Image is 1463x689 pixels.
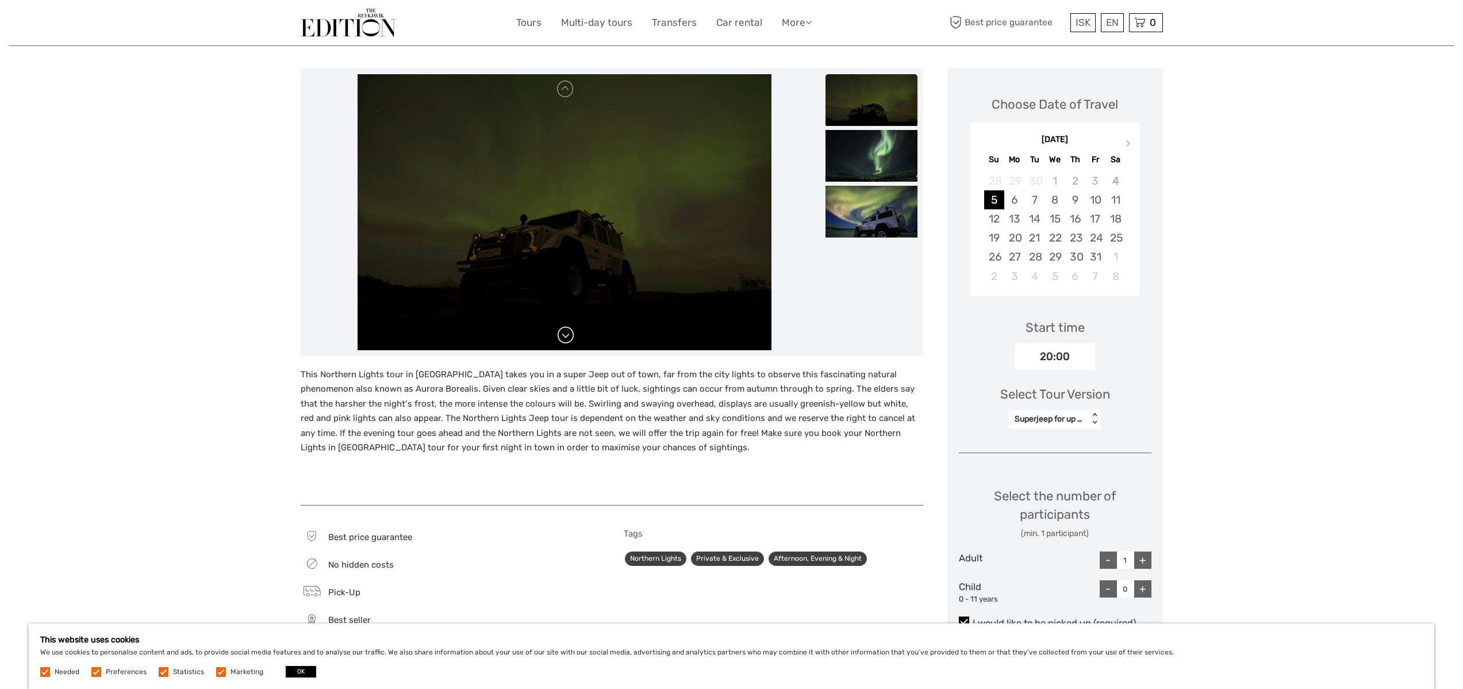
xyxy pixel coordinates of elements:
div: Choose Wednesday, October 8th, 2025 [1045,190,1065,209]
div: Choose Thursday, October 23rd, 2025 [1065,228,1085,247]
div: Not available Tuesday, September 30th, 2025 [1024,171,1045,190]
span: Best price guarantee [328,532,412,542]
div: Choose Tuesday, October 7th, 2025 [1024,190,1045,209]
div: Choose Wednesday, October 15th, 2025 [1045,209,1065,228]
div: Superjeep for up to 6 persons [1015,414,1083,425]
button: Open LiveChat chat widget [132,18,146,32]
div: Choose Saturday, November 1st, 2025 [1105,247,1126,266]
label: Preferences [106,667,147,677]
h5: Tags [624,529,923,539]
label: Needed [55,667,79,677]
div: Choose Tuesday, November 4th, 2025 [1024,267,1045,286]
div: Not available Sunday, September 28th, 2025 [984,171,1004,190]
div: Choose Wednesday, November 5th, 2025 [1045,267,1065,286]
div: - [1100,580,1117,598]
div: 20:00 [1015,343,1095,370]
div: Choose Monday, October 20th, 2025 [1004,228,1024,247]
div: Choose Tuesday, October 21st, 2025 [1024,228,1045,247]
a: Transfers [652,14,697,31]
a: Private & Exclusive [691,552,764,566]
div: Choose Sunday, November 2nd, 2025 [984,267,1004,286]
img: The Reykjavík Edition [301,9,396,37]
label: Marketing [231,667,263,677]
div: Su [984,152,1004,167]
span: Best seller [328,615,371,625]
div: Not available Thursday, October 2nd, 2025 [1065,171,1085,190]
div: Choose Saturday, October 25th, 2025 [1105,228,1126,247]
div: Choose Monday, November 3rd, 2025 [1004,267,1024,286]
span: ISK [1076,17,1090,28]
div: Child [959,580,1023,604]
div: Choose Sunday, October 26th, 2025 [984,247,1004,266]
div: < > [1090,413,1100,425]
div: Not available Friday, October 3rd, 2025 [1085,171,1105,190]
div: Choose Saturday, October 18th, 2025 [1105,209,1126,228]
div: (min. 1 participant) [959,528,1151,539]
div: Choose Sunday, October 19th, 2025 [984,228,1004,247]
span: Best price guarantee [947,13,1068,32]
img: ac05cf40673440bcb3e8cf4c9c0c4d50_main_slider.jpg [358,74,771,350]
div: Choose Thursday, October 16th, 2025 [1065,209,1085,228]
div: Choose Friday, October 24th, 2025 [1085,228,1105,247]
div: + [1134,580,1151,598]
div: Not available Saturday, October 4th, 2025 [1105,171,1126,190]
div: Choose Friday, October 17th, 2025 [1085,209,1105,228]
span: Pick-Up [328,587,360,598]
label: Statistics [173,667,204,677]
div: Choose Monday, October 6th, 2025 [1004,190,1024,209]
div: EN [1101,13,1124,32]
div: Sa [1105,152,1126,167]
div: Choose Date of Travel [992,95,1118,113]
img: ac05cf40673440bcb3e8cf4c9c0c4d50_slider_thumbnail.jpg [825,74,917,126]
div: 0 - 11 years [959,594,1023,605]
div: Select the number of participants [959,487,1151,539]
a: Multi-day tours [561,14,632,31]
div: We use cookies to personalise content and ads, to provide social media features and to analyse ou... [29,623,1434,689]
div: - [1100,552,1117,569]
div: Select Tour Version [1000,385,1110,403]
label: I would like to be picked up (required) [959,617,1151,630]
h5: This website uses cookies [40,635,1423,645]
div: Choose Friday, October 10th, 2025 [1085,190,1105,209]
a: Car rental [716,14,762,31]
div: Tu [1024,152,1045,167]
div: Choose Sunday, October 12th, 2025 [984,209,1004,228]
div: [DATE] [970,134,1140,146]
div: Choose Monday, October 13th, 2025 [1004,209,1024,228]
a: Northern Lights [625,552,686,566]
div: Fr [1085,152,1105,167]
div: Not available Wednesday, October 1st, 2025 [1045,171,1065,190]
div: month 2025-10 [974,171,1136,286]
div: Choose Thursday, November 6th, 2025 [1065,267,1085,286]
div: Th [1065,152,1085,167]
div: Choose Saturday, November 8th, 2025 [1105,267,1126,286]
div: Choose Tuesday, October 28th, 2025 [1024,247,1045,266]
div: We [1045,152,1065,167]
div: Choose Thursday, October 30th, 2025 [1065,247,1085,266]
div: Choose Wednesday, October 22nd, 2025 [1045,228,1065,247]
div: Choose Monday, October 27th, 2025 [1004,247,1024,266]
div: Choose Friday, November 7th, 2025 [1085,267,1105,286]
button: OK [286,666,316,677]
div: Choose Saturday, October 11th, 2025 [1105,190,1126,209]
a: Tours [516,14,542,31]
div: Mo [1004,152,1024,167]
div: Adult [959,552,1023,569]
a: Afternoon, Evening & Night [769,552,867,566]
img: 3461b4c5108741fbbd4b5b056beefd0f_slider_thumbnail.jpg [825,186,917,238]
img: c91789d7c26a42a4bbb4687f621beddf_slider_thumbnail.jpg [825,130,917,182]
div: Choose Tuesday, October 14th, 2025 [1024,209,1045,228]
p: This Northern Lights tour in [GEOGRAPHIC_DATA] takes you in a super Jeep out of town, far from th... [301,368,923,455]
div: Choose Thursday, October 9th, 2025 [1065,190,1085,209]
span: 0 [1148,17,1158,28]
div: Choose Friday, October 31st, 2025 [1085,247,1105,266]
p: We're away right now. Please check back later! [16,20,130,29]
a: More [782,14,812,31]
div: Choose Wednesday, October 29th, 2025 [1045,247,1065,266]
div: Start time [1026,319,1085,336]
div: + [1134,552,1151,569]
button: Next Month [1120,137,1139,155]
div: Choose Sunday, October 5th, 2025 [984,190,1004,209]
span: No hidden costs [328,560,394,570]
div: Not available Monday, September 29th, 2025 [1004,171,1024,190]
